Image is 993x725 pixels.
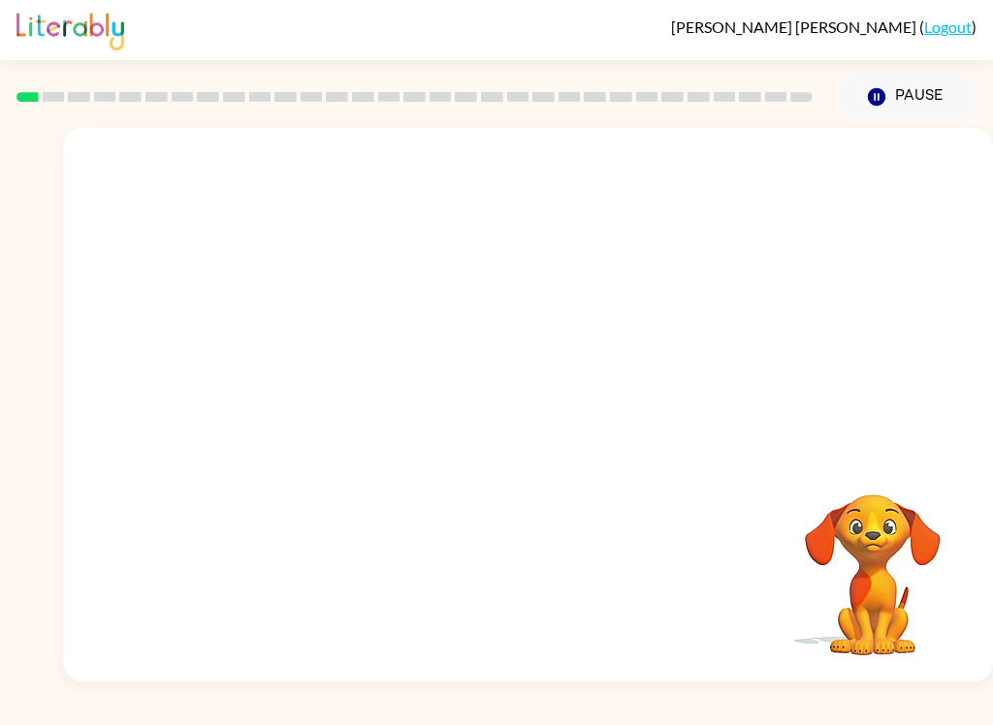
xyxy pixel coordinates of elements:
[836,75,977,119] button: Pause
[671,17,977,36] div: ( )
[16,8,124,50] img: Literably
[924,17,972,36] a: Logout
[776,464,970,658] video: Your browser must support playing .mp4 files to use Literably. Please try using another browser.
[671,17,919,36] span: [PERSON_NAME] [PERSON_NAME]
